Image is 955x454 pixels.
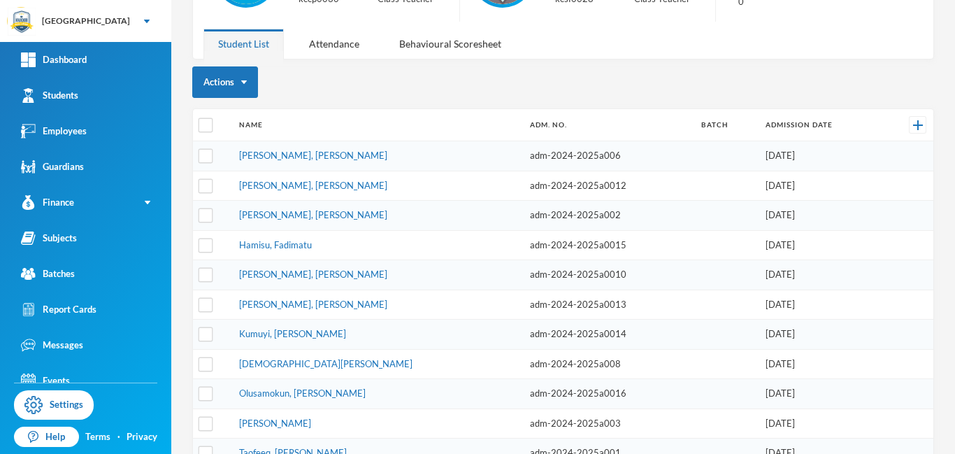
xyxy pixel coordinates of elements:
td: adm-2024-2025a003 [523,409,694,439]
div: Employees [21,124,87,139]
td: adm-2024-2025a002 [523,201,694,231]
td: [DATE] [759,320,884,350]
a: Olusamokun, [PERSON_NAME] [239,388,366,399]
td: [DATE] [759,379,884,409]
td: [DATE] [759,349,884,379]
td: adm-2024-2025a0015 [523,230,694,260]
div: Student List [203,29,284,59]
div: Guardians [21,159,84,174]
a: Kumuyi, [PERSON_NAME] [239,328,346,339]
a: [PERSON_NAME], [PERSON_NAME] [239,150,387,161]
td: adm-2024-2025a0013 [523,290,694,320]
th: Adm. No. [523,109,694,141]
a: [PERSON_NAME] [239,418,311,429]
div: Finance [21,195,74,210]
div: [GEOGRAPHIC_DATA] [42,15,130,27]
a: [PERSON_NAME], [PERSON_NAME] [239,180,387,191]
img: + [913,120,923,130]
td: [DATE] [759,290,884,320]
a: Hamisu, Fadimatu [239,239,312,250]
a: [DEMOGRAPHIC_DATA][PERSON_NAME] [239,358,412,369]
a: [PERSON_NAME], [PERSON_NAME] [239,269,387,280]
div: Dashboard [21,52,87,67]
th: Name [232,109,523,141]
a: [PERSON_NAME], [PERSON_NAME] [239,299,387,310]
th: Batch [694,109,759,141]
div: · [117,430,120,444]
div: Events [21,374,70,388]
button: Actions [192,66,258,98]
td: [DATE] [759,409,884,439]
td: adm-2024-2025a006 [523,141,694,171]
td: adm-2024-2025a0016 [523,379,694,409]
div: Messages [21,338,83,353]
img: logo [8,8,36,36]
td: [DATE] [759,201,884,231]
td: [DATE] [759,171,884,201]
td: [DATE] [759,230,884,260]
td: adm-2024-2025a0010 [523,260,694,290]
div: Attendance [294,29,374,59]
a: Help [14,427,79,448]
div: Report Cards [21,302,96,317]
td: adm-2024-2025a0014 [523,320,694,350]
a: [PERSON_NAME], [PERSON_NAME] [239,209,387,220]
div: Batches [21,267,75,281]
div: Behavioural Scoresheet [385,29,516,59]
a: Settings [14,390,94,420]
td: [DATE] [759,141,884,171]
td: [DATE] [759,260,884,290]
td: adm-2024-2025a0012 [523,171,694,201]
th: Admission Date [759,109,884,141]
a: Terms [85,430,110,444]
div: Subjects [21,231,77,246]
div: Students [21,88,78,103]
a: Privacy [127,430,157,444]
td: adm-2024-2025a008 [523,349,694,379]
